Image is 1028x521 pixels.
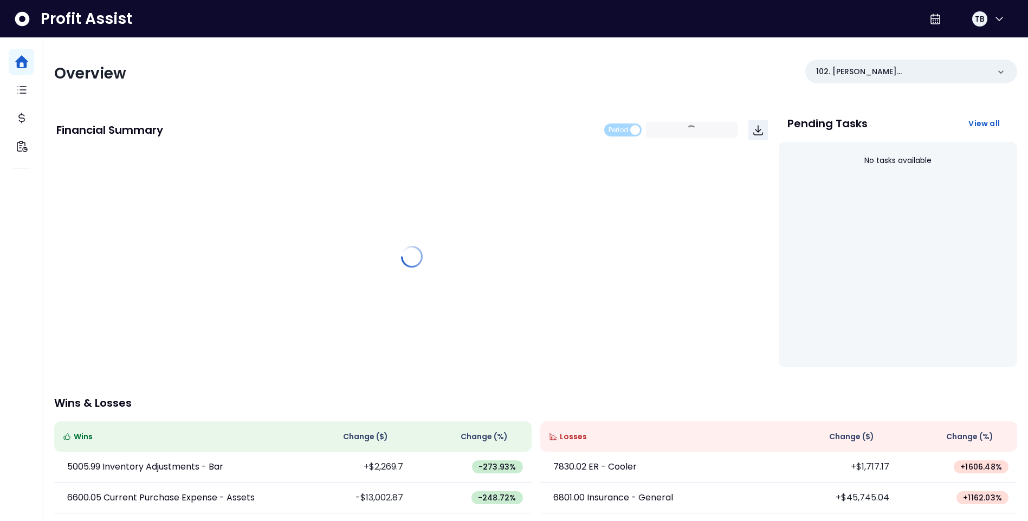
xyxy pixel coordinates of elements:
[54,398,1017,408] p: Wins & Losses
[975,14,985,24] span: TB
[816,66,989,77] p: 102. [PERSON_NAME]([GEOGRAPHIC_DATA])
[968,118,1000,129] span: View all
[748,120,768,140] button: Download
[67,460,223,473] p: 5005.99 Inventory Adjustments - Bar
[478,492,516,503] span: -248.72 %
[553,460,637,473] p: 7830.02 ER - Cooler
[779,452,898,483] td: +$1,717.17
[343,431,388,442] span: Change ( $ )
[787,146,1008,175] div: No tasks available
[946,431,993,442] span: Change (%)
[787,118,868,129] p: Pending Tasks
[560,431,587,442] span: Losses
[293,483,412,513] td: -$13,002.87
[960,114,1008,133] button: View all
[779,483,898,513] td: +$45,745.04
[54,63,126,84] span: Overview
[479,461,516,472] span: -273.93 %
[963,492,1002,503] span: + 1162.03 %
[829,431,874,442] span: Change ( $ )
[461,431,508,442] span: Change (%)
[41,9,132,29] span: Profit Assist
[56,125,163,135] p: Financial Summary
[74,431,93,442] span: Wins
[67,491,255,504] p: 6600.05 Current Purchase Expense - Assets
[553,491,673,504] p: 6801.00 Insurance - General
[293,452,412,483] td: +$2,269.7
[960,461,1002,472] span: + 1606.48 %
